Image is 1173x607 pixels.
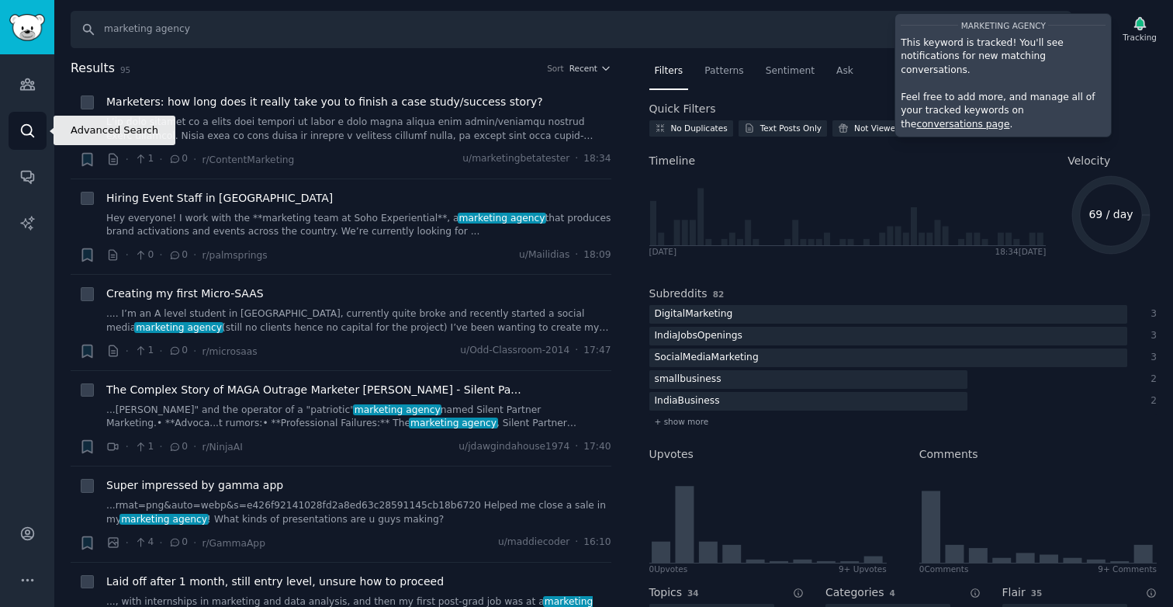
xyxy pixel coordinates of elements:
[575,536,578,550] span: ·
[193,439,196,455] span: ·
[202,442,242,453] span: r/NinjaAI
[460,344,569,358] span: u/Odd-Classroom-2014
[1144,329,1157,343] div: 3
[575,248,578,262] span: ·
[458,440,569,454] span: u/jdawgindahouse1974
[1031,588,1043,598] span: 35
[649,564,688,574] div: 0 Upvote s
[839,564,887,574] div: 9+ Upvotes
[106,212,611,239] a: Hey everyone! I work with the **marketing team at Soho Experiential**, amarketing agencythat prod...
[134,344,154,358] span: 1
[168,536,188,550] span: 0
[583,536,611,550] span: 16:10
[168,440,188,454] span: 0
[655,64,683,78] span: Filters
[569,63,611,74] button: Recent
[409,418,497,428] span: marketing agency
[106,286,264,302] a: Creating my first Micro-SAAS
[168,344,188,358] span: 0
[134,248,154,262] span: 0
[202,250,267,261] span: r/palmsprings
[126,439,129,455] span: ·
[193,247,196,263] span: ·
[1144,373,1157,387] div: 2
[1089,208,1133,220] text: 69 / day
[649,153,696,169] span: Timeline
[1117,13,1162,46] button: Tracking
[825,584,884,601] h2: Categories
[649,349,764,368] div: SocialMediaMarketing
[760,123,822,134] div: Text Posts Only
[766,64,815,78] span: Sentiment
[649,392,725,411] div: IndiaBusiness
[655,416,709,427] span: + show more
[649,286,708,302] h2: Subreddits
[649,246,677,257] div: [DATE]
[126,247,129,263] span: ·
[159,247,162,263] span: ·
[462,152,569,166] span: u/marketingbetatester
[836,64,853,78] span: Ask
[649,327,748,346] div: IndiaJobsOpenings
[649,305,739,324] div: DigitalMarketing
[575,152,578,166] span: ·
[575,440,578,454] span: ·
[1144,394,1157,408] div: 2
[498,536,569,550] span: u/maddiecoder
[168,248,188,262] span: 0
[583,440,611,454] span: 17:40
[583,152,611,166] span: 18:34
[134,322,223,333] span: marketing agency
[649,584,683,601] h2: Topics
[9,14,45,41] img: GummySearch logo
[704,64,743,78] span: Patterns
[119,514,208,525] span: marketing agency
[961,20,1046,29] span: marketing agency
[168,152,188,166] span: 0
[583,248,611,262] span: 18:09
[106,477,283,494] a: Super impressed by gamma app
[889,588,894,598] span: 4
[134,440,154,454] span: 1
[649,446,694,463] h2: Upvotes
[159,439,162,455] span: ·
[71,11,1071,48] input: Search Keyword
[106,190,333,206] a: Hiring Event Staff in [GEOGRAPHIC_DATA]
[854,123,915,134] div: Not Viewed Yet
[353,404,441,415] span: marketing agency
[919,564,969,574] div: 0 Comment s
[202,538,265,549] span: r/GammaApp
[126,343,129,359] span: ·
[126,151,129,168] span: ·
[575,344,578,358] span: ·
[193,343,196,359] span: ·
[569,63,597,74] span: Recent
[671,123,728,134] div: No Duplicates
[547,63,564,74] div: Sort
[713,290,725,299] span: 82
[1144,307,1157,321] div: 3
[106,382,521,398] a: The Complex Story of MAGA Outrage Marketer [PERSON_NAME] - Silent Pa...
[919,446,978,463] h2: Comments
[995,246,1046,257] div: 18:34 [DATE]
[1098,564,1157,574] div: 9+ Comments
[134,536,154,550] span: 4
[71,59,115,78] span: Results
[1002,584,1026,601] h2: Flair
[202,346,257,357] span: r/microsaas
[106,94,543,110] a: Marketers: how long does it really take you to finish a case study/success story?
[519,248,569,262] span: u/Mailidias
[106,404,611,431] a: ...[PERSON_NAME]" and the operator of a "patriotic"marketing agencynamed Silent Partner Marketing...
[106,116,611,143] a: L’ip dolo sitamet co a elits doei tempori ut labor e dolo magna aliqua enim admin/veniamqu nostru...
[458,213,546,224] span: marketing agency
[1067,153,1110,169] span: Velocity
[1123,32,1157,43] div: Tracking
[583,344,611,358] span: 17:47
[106,307,611,335] a: .... I’m an A level student in [GEOGRAPHIC_DATA], currently quite broke and recently started a so...
[649,370,727,390] div: smallbusiness
[106,499,611,526] a: ...rmat=png&auto=webp&s=e426f92141028fd2a8ed63c28591145cb18b6720 Helped me close a sale in mymark...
